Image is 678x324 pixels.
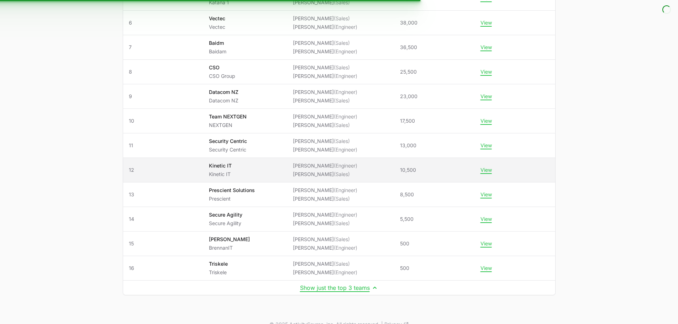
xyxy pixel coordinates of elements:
li: [PERSON_NAME] [293,146,357,153]
li: [PERSON_NAME] [293,211,357,218]
li: [PERSON_NAME] [293,244,357,251]
li: [PERSON_NAME] [293,23,357,31]
p: Kinetic IT [209,171,232,178]
li: [PERSON_NAME] [293,73,357,80]
li: [PERSON_NAME] [293,89,357,96]
p: Vectec [209,23,225,31]
span: 8,500 [400,191,414,198]
span: 38,000 [400,19,417,26]
p: Secure Agility [209,211,242,218]
li: [PERSON_NAME] [293,260,357,267]
span: 13,000 [400,142,416,149]
span: (Sales) [334,220,350,226]
button: View [480,265,492,271]
p: Security Centric [209,146,247,153]
p: Prescient [209,195,255,202]
span: 6 [129,19,198,26]
p: Security Centric [209,138,247,145]
span: 36,500 [400,44,417,51]
span: 8 [129,68,198,75]
span: (Engineer) [334,187,357,193]
span: 11 [129,142,198,149]
li: [PERSON_NAME] [293,195,357,202]
span: (Sales) [334,261,350,267]
p: Triskele [209,269,228,276]
span: (Sales) [334,138,350,144]
span: 25,500 [400,68,417,75]
span: (Sales) [334,64,350,70]
button: View [480,142,492,149]
span: 5,500 [400,216,414,223]
button: Show just the top 3 teams [300,284,378,291]
span: (Engineer) [334,163,357,169]
button: View [480,44,492,51]
p: Prescient Solutions [209,187,255,194]
button: View [480,240,492,247]
span: (Engineer) [334,269,357,275]
button: View [480,118,492,124]
button: View [480,69,492,75]
li: [PERSON_NAME] [293,48,357,55]
li: [PERSON_NAME] [293,187,357,194]
span: 14 [129,216,198,223]
span: (Sales) [334,122,350,128]
li: [PERSON_NAME] [293,97,357,104]
button: View [480,20,492,26]
p: [PERSON_NAME] [209,236,250,243]
span: (Sales) [334,40,350,46]
p: Datacom NZ [209,97,238,104]
p: Triskele [209,260,228,267]
span: (Engineer) [334,212,357,218]
li: [PERSON_NAME] [293,15,357,22]
span: 7 [129,44,198,51]
span: (Engineer) [334,147,357,153]
p: Kinetic IT [209,162,232,169]
span: 12 [129,166,198,174]
button: View [480,216,492,222]
span: 10,500 [400,166,416,174]
span: (Engineer) [334,89,357,95]
span: (Sales) [334,196,350,202]
span: (Engineer) [334,48,357,54]
p: Vectec [209,15,225,22]
span: (Sales) [334,236,350,242]
span: 15 [129,240,198,247]
p: Baidam [209,48,226,55]
span: 500 [400,240,409,247]
p: CSO Group [209,73,235,80]
p: BrennanIT [209,244,250,251]
span: 17,500 [400,117,415,124]
li: [PERSON_NAME] [293,138,357,145]
span: 10 [129,117,198,124]
li: [PERSON_NAME] [293,236,357,243]
span: (Sales) [334,15,350,21]
li: [PERSON_NAME] [293,269,357,276]
span: 13 [129,191,198,198]
li: [PERSON_NAME] [293,220,357,227]
button: View [480,191,492,198]
span: (Engineer) [334,73,357,79]
p: Baidm [209,39,226,47]
span: (Engineer) [334,113,357,119]
button: View [480,93,492,100]
p: Secure Agility [209,220,242,227]
li: [PERSON_NAME] [293,113,357,120]
li: [PERSON_NAME] [293,39,357,47]
span: 16 [129,265,198,272]
span: 23,000 [400,93,417,100]
span: (Engineer) [334,24,357,30]
li: [PERSON_NAME] [293,64,357,71]
span: (Sales) [334,171,350,177]
span: 500 [400,265,409,272]
p: CSO [209,64,235,71]
span: 9 [129,93,198,100]
li: [PERSON_NAME] [293,162,357,169]
p: Team NEXTGEN [209,113,247,120]
li: [PERSON_NAME] [293,171,357,178]
span: (Sales) [334,97,350,103]
p: NEXTGEN [209,122,247,129]
p: Datacom NZ [209,89,238,96]
li: [PERSON_NAME] [293,122,357,129]
span: (Engineer) [334,245,357,251]
button: View [480,167,492,173]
